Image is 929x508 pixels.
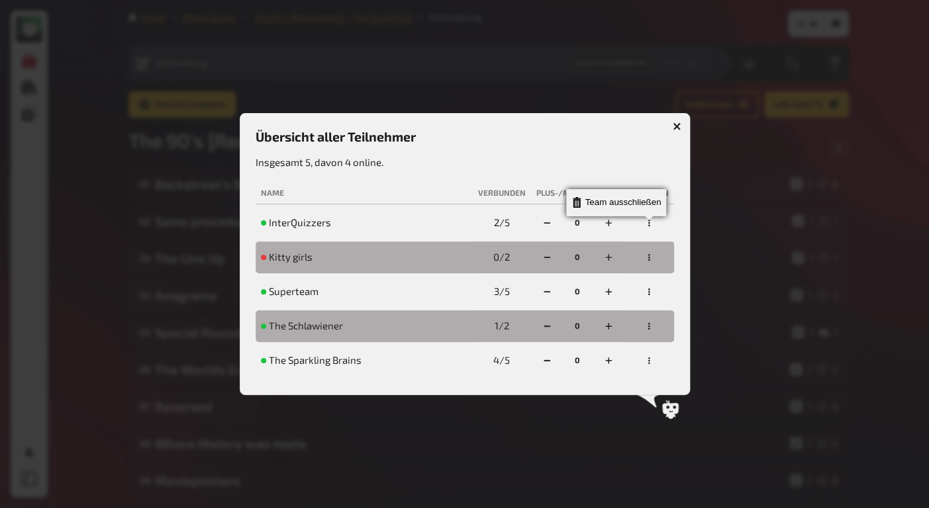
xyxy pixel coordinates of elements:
td: 0 / 2 [473,241,531,273]
div: 0 [570,281,585,302]
span: The Sparkling Brains [269,354,362,367]
span: InterQuizzers [269,216,331,230]
span: The Schlawiener [269,319,343,333]
td: 2 / 5 [473,207,531,239]
h3: Übersicht aller Teilnehmer [256,129,674,144]
td: 4 / 5 [473,345,531,376]
th: Name [256,183,473,204]
div: 0 [570,350,585,371]
span: Kitty girls [269,251,313,264]
button: Team ausschließen [566,194,666,210]
th: Optionen [624,183,674,204]
div: 0 [570,316,585,337]
span: Superteam [269,285,318,298]
td: 1 / 2 [473,310,531,342]
div: Team ausschließen [571,197,661,208]
p: Insgesamt 5, davon 4 online. [256,155,674,170]
th: Plus-/Minuspunkte [531,183,624,204]
th: Verbunden [473,183,531,204]
div: 0 [570,247,585,268]
div: 0 [570,212,585,233]
td: 3 / 5 [473,276,531,308]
